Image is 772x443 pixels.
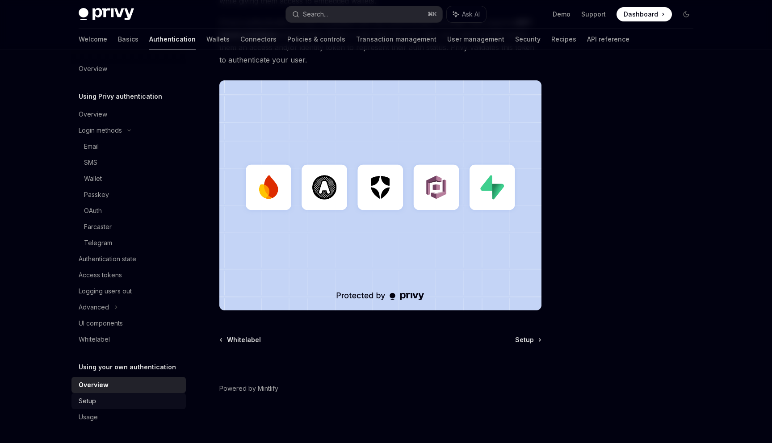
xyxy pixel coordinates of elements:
[79,412,98,422] div: Usage
[447,6,486,22] button: Ask AI
[71,283,186,299] a: Logging users out
[515,335,541,344] a: Setup
[206,29,230,50] a: Wallets
[79,8,134,21] img: dark logo
[447,29,504,50] a: User management
[428,11,437,18] span: ⌘ K
[219,384,278,393] a: Powered by Mintlify
[79,125,122,136] div: Login methods
[71,187,186,203] a: Passkey
[71,251,186,267] a: Authentication state
[303,9,328,20] div: Search...
[220,335,261,344] a: Whitelabel
[149,29,196,50] a: Authentication
[287,29,345,50] a: Policies & controls
[219,80,541,310] img: JWT-based auth splash
[79,362,176,372] h5: Using your own authentication
[71,61,186,77] a: Overview
[79,302,109,313] div: Advanced
[71,377,186,393] a: Overview
[71,138,186,155] a: Email
[286,6,442,22] button: Search...⌘K
[84,238,112,248] div: Telegram
[624,10,658,19] span: Dashboard
[679,7,693,21] button: Toggle dark mode
[84,173,102,184] div: Wallet
[71,409,186,425] a: Usage
[79,318,123,329] div: UI components
[71,219,186,235] a: Farcaster
[462,10,480,19] span: Ask AI
[71,331,186,347] a: Whitelabel
[71,203,186,219] a: OAuth
[71,393,186,409] a: Setup
[79,29,107,50] a: Welcome
[84,205,102,216] div: OAuth
[79,396,96,406] div: Setup
[617,7,672,21] a: Dashboard
[79,254,136,264] div: Authentication state
[84,189,109,200] div: Passkey
[581,10,606,19] a: Support
[553,10,571,19] a: Demo
[227,335,261,344] span: Whitelabel
[84,157,97,168] div: SMS
[515,29,541,50] a: Security
[587,29,629,50] a: API reference
[79,380,109,390] div: Overview
[356,29,436,50] a: Transaction management
[79,63,107,74] div: Overview
[551,29,576,50] a: Recipes
[71,267,186,283] a: Access tokens
[84,221,112,232] div: Farcaster
[79,270,122,280] div: Access tokens
[79,334,110,345] div: Whitelabel
[515,335,534,344] span: Setup
[84,141,99,152] div: Email
[71,171,186,187] a: Wallet
[71,106,186,122] a: Overview
[79,286,132,297] div: Logging users out
[118,29,138,50] a: Basics
[71,315,186,331] a: UI components
[240,29,277,50] a: Connectors
[79,109,107,120] div: Overview
[79,91,162,102] h5: Using Privy authentication
[71,155,186,171] a: SMS
[71,235,186,251] a: Telegram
